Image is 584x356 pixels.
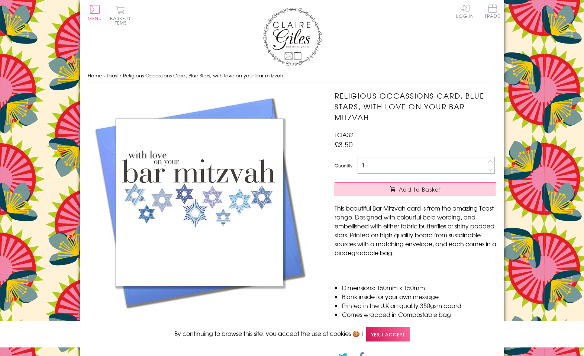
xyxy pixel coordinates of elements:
a: Toast [106,72,119,79]
span: £3.50 [335,139,353,150]
li: Printed in the U.K on quality 350gsm board [342,301,496,310]
li: With matching sustainable sourced envelope [342,319,496,328]
button: Basket0 items [110,6,130,25]
span: TOA32 [335,130,354,139]
nav: breadcrumbs [88,68,497,83]
button: Add to Basket [335,182,496,196]
a: Home [88,72,102,79]
a: Trade [485,4,500,20]
button: Menu [88,5,102,20]
h1: Religious Occassions Card, Blue Stars, with love on your bar mitzvah [335,90,496,122]
span: 0 items [113,15,130,26]
span: › [120,72,122,79]
label: Quantity [335,162,352,169]
li: Blank inside for your own message [342,292,496,301]
img: Claire Giles Greetings Cards [262,7,322,66]
p: This beautiful Bar Mitzvah card is from the amazing Toast range. Designed with colourful bold wor... [335,203,496,257]
span: Yes, I accept [366,327,410,341]
li: Comes wrapped in Compostable bag [342,310,496,319]
a: Log In [456,4,474,18]
span: Add to Basket [399,186,441,193]
span: Menu [88,15,102,22]
li: Dimensions: 150mm x 150mm [342,283,496,292]
span: › [103,72,105,79]
span: Religious Occassions Card, Blue Stars, with love on your bar mitzvah [123,72,283,79]
img: Religious Occassions Card, Blue Stars, with love on your bar mitzvah [88,90,311,314]
span: Trade [485,4,500,18]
